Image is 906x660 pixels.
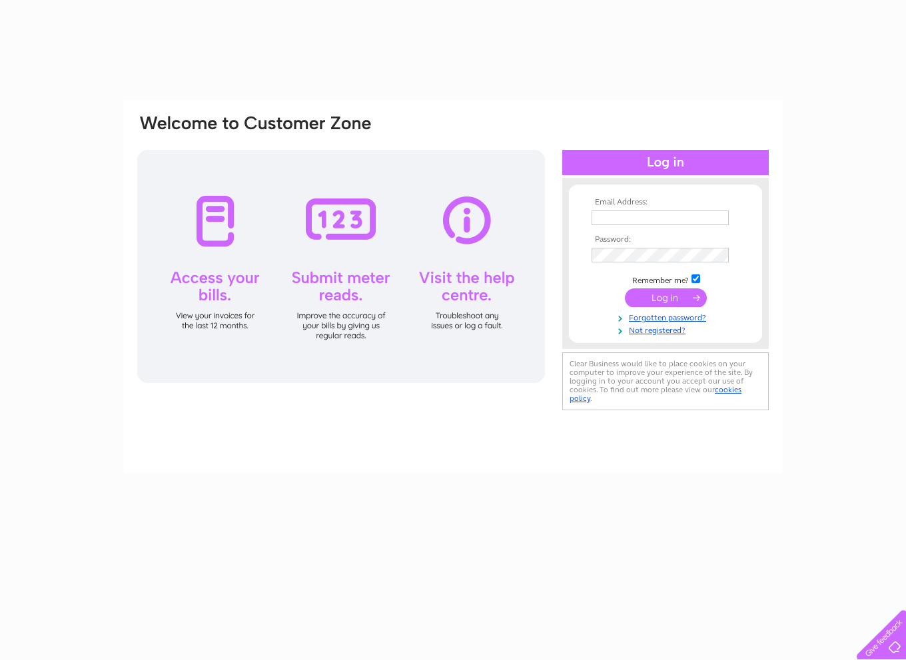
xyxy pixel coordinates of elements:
[592,310,743,323] a: Forgotten password?
[588,272,743,286] td: Remember me?
[570,385,741,403] a: cookies policy
[588,198,743,207] th: Email Address:
[625,288,707,307] input: Submit
[562,352,769,410] div: Clear Business would like to place cookies on your computer to improve your experience of the sit...
[592,323,743,336] a: Not registered?
[588,235,743,244] th: Password:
